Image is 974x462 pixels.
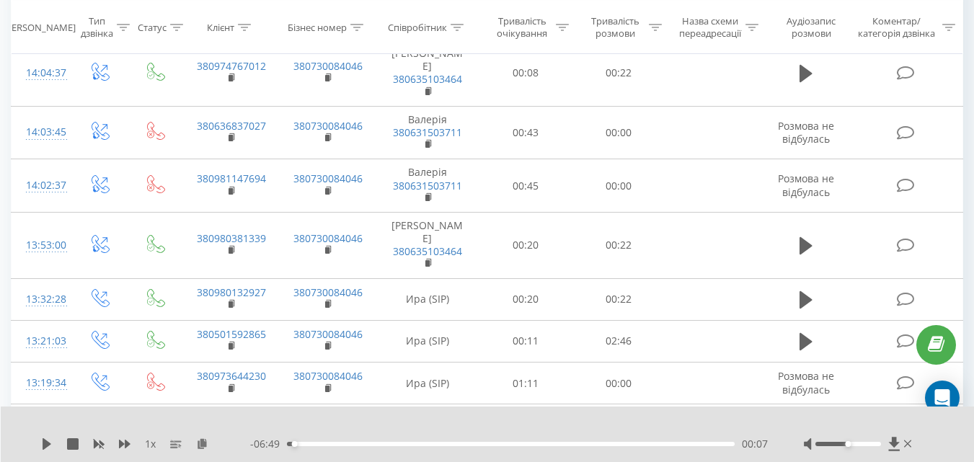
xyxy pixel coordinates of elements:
td: 00:43 [479,106,572,159]
div: [PERSON_NAME] [3,21,76,33]
a: 380973644230 [197,369,266,383]
div: Accessibility label [845,441,851,447]
td: 01:11 [479,363,572,404]
div: Бізнес номер [288,21,347,33]
td: 00:20 [479,212,572,278]
span: - 06:49 [250,437,287,451]
a: 380730084046 [293,285,363,299]
div: 14:04:37 [26,59,56,87]
div: Назва схеми переадресації [678,15,742,40]
td: 00:20 [479,278,572,320]
span: Розмова не відбулась [778,119,834,146]
a: 380730084046 [293,327,363,341]
td: Ира (SIP) [376,363,479,404]
a: 380730084046 [293,369,363,383]
a: 380980381339 [197,231,266,245]
span: 1 x [145,437,156,451]
div: 13:19:34 [26,369,56,397]
td: Ира (SIP) [376,278,479,320]
a: 380730084046 [293,172,363,185]
div: 13:53:00 [26,231,56,259]
div: Статус [138,21,167,33]
td: 00:00 [572,106,665,159]
span: Розмова не відбулась [778,172,834,198]
td: 02:46 [572,320,665,362]
div: 13:21:03 [26,327,56,355]
td: [PERSON_NAME] [376,40,479,107]
td: [PERSON_NAME] [376,212,479,278]
a: 380974767012 [197,59,266,73]
div: Аудіозапис розмови [775,15,848,40]
div: Клієнт [207,21,234,33]
a: 380635103464 [393,72,462,86]
div: Тип дзвінка [81,15,113,40]
div: Open Intercom Messenger [925,381,960,415]
span: Розмова не відбулась [778,369,834,396]
div: Тривалість очікування [492,15,552,40]
a: 380730084046 [293,59,363,73]
a: 380635103464 [393,244,462,258]
td: Валерія [376,159,479,213]
a: 380730084046 [293,231,363,245]
td: 00:00 [572,363,665,404]
td: 00:45 [479,159,572,213]
a: 380631503711 [393,179,462,192]
a: 380501592865 [197,327,266,341]
td: Ира (SIP) [376,320,479,362]
div: Accessibility label [292,441,298,447]
div: 14:03:45 [26,118,56,146]
td: 00:22 [572,40,665,107]
div: 14:02:37 [26,172,56,200]
a: 380636837027 [197,119,266,133]
div: 13:32:28 [26,285,56,314]
div: Співробітник [388,21,447,33]
a: 380980132927 [197,285,266,299]
td: Валерія [376,106,479,159]
td: 00:11 [479,320,572,362]
a: 380730084046 [293,119,363,133]
td: 00:22 [572,212,665,278]
span: 00:07 [742,437,768,451]
a: 380631503711 [393,125,462,139]
div: Коментар/категорія дзвінка [854,15,939,40]
td: 00:22 [572,278,665,320]
td: 00:08 [479,40,572,107]
td: 00:00 [572,159,665,213]
a: 380981147694 [197,172,266,185]
div: Тривалість розмови [585,15,645,40]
